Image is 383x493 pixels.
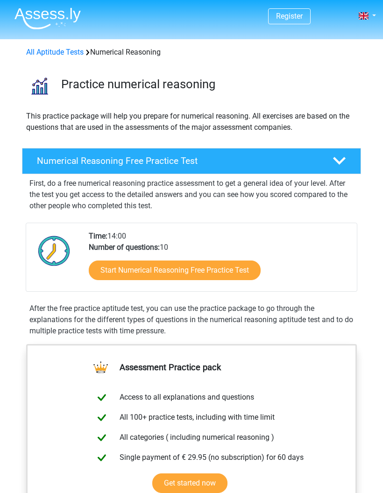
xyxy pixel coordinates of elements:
div: After the free practice aptitude test, you can use the practice package to go through the explana... [26,303,357,337]
a: Numerical Reasoning Free Practice Test [18,148,365,174]
a: All Aptitude Tests [26,48,84,56]
div: 14:00 10 [82,231,356,291]
img: Assessly [14,7,81,29]
h3: Practice numerical reasoning [61,77,354,92]
img: numerical reasoning [22,69,56,103]
p: First, do a free numerical reasoning practice assessment to get a general idea of your level. Aft... [29,178,354,211]
a: Start Numerical Reasoning Free Practice Test [89,261,261,280]
h4: Numerical Reasoning Free Practice Test [37,155,319,166]
div: Numerical Reasoning [22,47,361,58]
a: Get started now [152,473,227,493]
b: Time: [89,232,107,240]
img: Clock [34,231,75,271]
p: This practice package will help you prepare for numerical reasoning. All exercises are based on t... [26,111,357,133]
a: Register [276,12,303,21]
b: Number of questions: [89,243,160,252]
